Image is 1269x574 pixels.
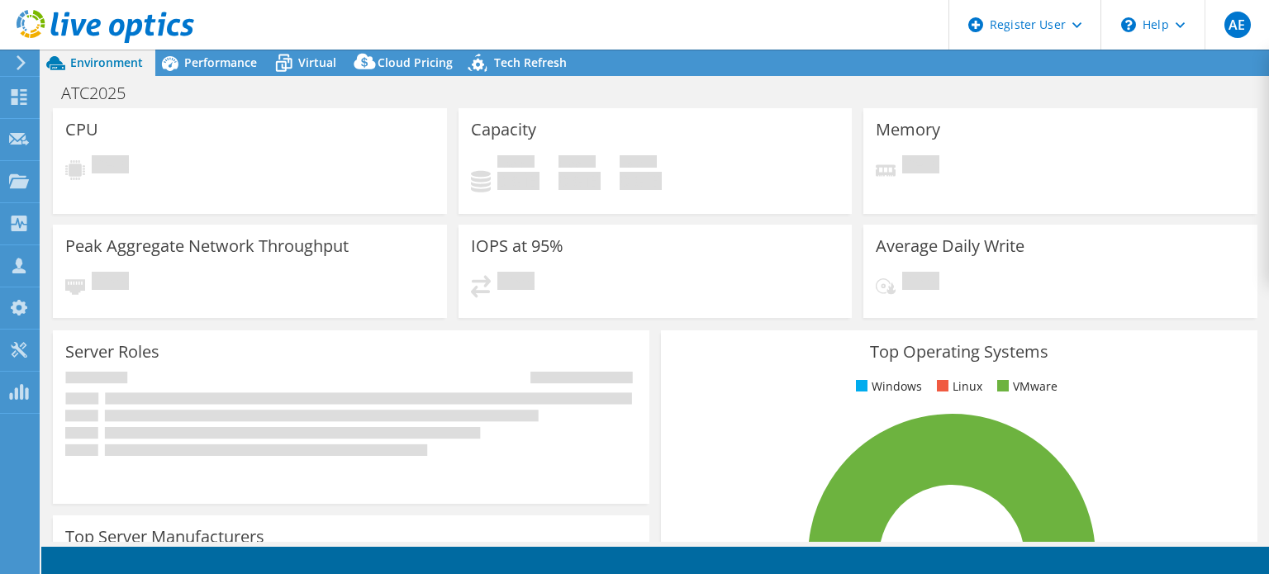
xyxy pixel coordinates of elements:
[92,272,129,294] span: Pending
[92,155,129,178] span: Pending
[558,172,601,190] h4: 0 GiB
[494,55,567,70] span: Tech Refresh
[298,55,336,70] span: Virtual
[902,155,939,178] span: Pending
[378,55,453,70] span: Cloud Pricing
[1224,12,1251,38] span: AE
[620,172,662,190] h4: 0 GiB
[902,272,939,294] span: Pending
[933,377,982,396] li: Linux
[65,121,98,139] h3: CPU
[1121,17,1136,32] svg: \n
[184,55,257,70] span: Performance
[471,237,563,255] h3: IOPS at 95%
[497,172,539,190] h4: 0 GiB
[620,155,657,172] span: Total
[558,155,596,172] span: Free
[65,237,349,255] h3: Peak Aggregate Network Throughput
[70,55,143,70] span: Environment
[65,528,264,546] h3: Top Server Manufacturers
[993,377,1057,396] li: VMware
[673,343,1245,361] h3: Top Operating Systems
[65,343,159,361] h3: Server Roles
[852,377,922,396] li: Windows
[54,84,151,102] h1: ATC2025
[876,121,940,139] h3: Memory
[497,155,535,172] span: Used
[876,237,1024,255] h3: Average Daily Write
[497,272,535,294] span: Pending
[471,121,536,139] h3: Capacity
